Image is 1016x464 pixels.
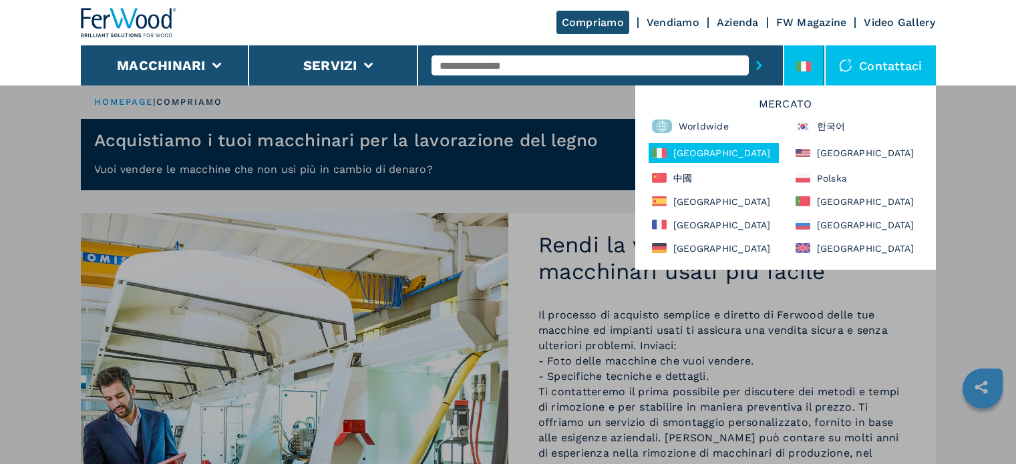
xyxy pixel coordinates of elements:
h6: Mercato [642,99,929,116]
a: Video Gallery [864,16,935,29]
div: [GEOGRAPHIC_DATA] [649,193,779,210]
div: [GEOGRAPHIC_DATA] [792,193,922,210]
div: [GEOGRAPHIC_DATA] [649,143,779,163]
div: 中國 [649,170,779,186]
a: Azienda [717,16,759,29]
div: Polska [792,170,922,186]
div: [GEOGRAPHIC_DATA] [649,216,779,233]
div: [GEOGRAPHIC_DATA] [792,240,922,256]
a: Vendiamo [647,16,699,29]
div: [GEOGRAPHIC_DATA] [792,143,922,163]
button: submit-button [749,50,770,81]
div: [GEOGRAPHIC_DATA] [792,216,922,233]
img: Contattaci [839,59,852,72]
img: Ferwood [81,8,177,37]
a: Compriamo [556,11,629,34]
div: Worldwide [649,116,779,136]
div: 한국어 [792,116,922,136]
button: Macchinari [117,57,206,73]
div: Contattaci [826,45,936,85]
div: [GEOGRAPHIC_DATA] [649,240,779,256]
button: Servizi [303,57,357,73]
a: FW Magazine [776,16,847,29]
